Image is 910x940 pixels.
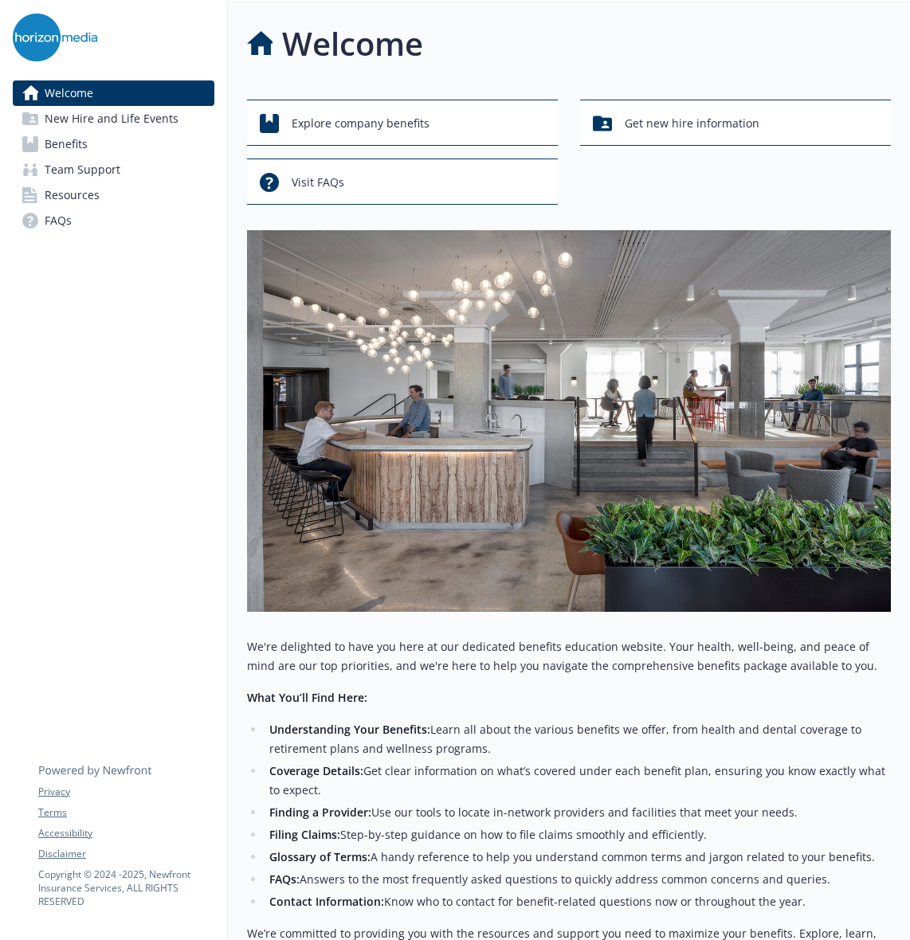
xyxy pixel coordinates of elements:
[265,720,891,758] li: Learn all about the various benefits we offer, from health and dental coverage to retirement plan...
[292,167,344,198] span: Visit FAQs
[247,230,891,612] img: overview page banner
[38,868,214,908] p: Copyright © 2024 - 2025 , Newfront Insurance Services, ALL RIGHTS RESERVED
[38,805,214,820] a: Terms
[13,157,214,182] a: Team Support
[282,20,423,68] h1: Welcome
[625,108,759,139] span: Get new hire information
[45,131,88,157] span: Benefits
[265,762,891,800] li: Get clear information on what’s covered under each benefit plan, ensuring you know exactly what t...
[265,803,891,822] li: Use our tools to locate in-network providers and facilities that meet your needs.
[247,100,558,146] button: Explore company benefits
[265,870,891,889] li: Answers to the most frequently asked questions to quickly address common concerns and queries.
[45,157,120,182] span: Team Support
[45,182,100,208] span: Resources
[269,849,371,864] strong: Glossary of Terms:
[45,106,178,131] span: New Hire and Life Events
[265,848,891,867] li: A handy reference to help you understand common terms and jargon related to your benefits.
[38,785,214,799] a: Privacy
[247,637,891,676] p: We're delighted to have you here at our dedicated benefits education website. Your health, well-b...
[269,763,363,778] strong: Coverage Details:
[13,80,214,106] a: Welcome
[269,827,340,842] strong: Filing Claims:
[13,208,214,233] a: FAQs
[13,131,214,157] a: Benefits
[580,100,891,146] button: Get new hire information
[38,847,214,861] a: Disclaimer
[269,722,430,737] strong: Understanding Your Benefits:
[38,826,214,840] a: Accessibility
[247,159,558,205] button: Visit FAQs
[292,108,430,139] span: Explore company benefits
[269,894,384,909] strong: Contact Information:
[45,80,93,106] span: Welcome
[247,690,367,705] strong: What You’ll Find Here:
[265,825,891,844] li: Step-by-step guidance on how to file claims smoothly and efficiently.
[269,871,300,887] strong: FAQs:
[265,892,891,911] li: Know who to contact for benefit-related questions now or throughout the year.
[13,182,214,208] a: Resources
[13,106,214,131] a: New Hire and Life Events
[269,805,371,820] strong: Finding a Provider:
[45,208,72,233] span: FAQs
